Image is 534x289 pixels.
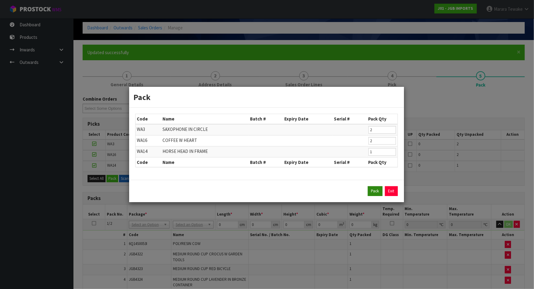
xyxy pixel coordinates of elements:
th: Name [161,114,248,124]
th: Code [136,114,161,124]
th: Code [136,157,161,167]
th: Batch # [248,114,283,124]
span: WA14 [137,148,148,154]
th: Pack Qty [367,157,398,167]
th: Pack Qty [367,114,398,124]
span: SAXOPHONE IN CIRCLE [162,126,208,132]
span: WA3 [137,126,145,132]
button: Pack [368,186,383,196]
th: Name [161,157,248,167]
th: Expiry Date [283,114,332,124]
th: Expiry Date [283,157,332,167]
th: Serial # [332,114,367,124]
a: Exit [385,186,398,196]
span: COFFEE W HEART [162,137,197,143]
th: Batch # [248,157,283,167]
th: Serial # [332,157,367,167]
span: WA16 [137,137,148,143]
span: HORSE HEAD IN FRAME [162,148,208,154]
h3: Pack [134,91,399,103]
